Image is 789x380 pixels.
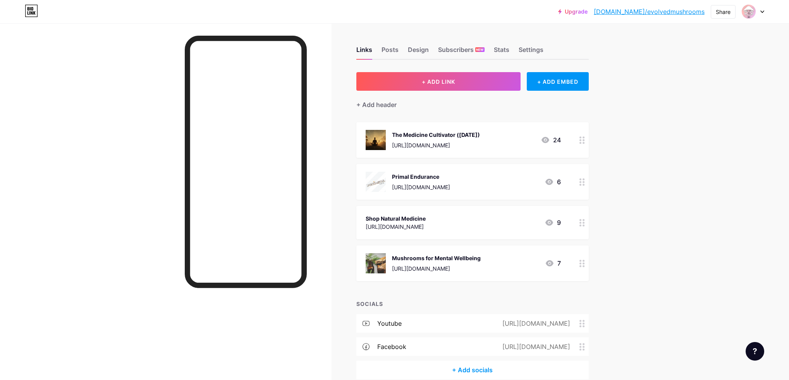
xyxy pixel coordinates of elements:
[422,78,455,85] span: + ADD LINK
[356,100,397,109] div: + Add header
[392,264,481,273] div: [URL][DOMAIN_NAME]
[392,254,481,262] div: Mushrooms for Mental Wellbeing
[541,135,561,145] div: 24
[558,9,588,15] a: Upgrade
[366,223,426,231] div: [URL][DOMAIN_NAME]
[392,173,450,181] div: Primal Endurance
[716,8,731,16] div: Share
[490,342,579,351] div: [URL][DOMAIN_NAME]
[377,342,406,351] div: facebook
[377,319,402,328] div: youtube
[545,177,561,187] div: 6
[366,172,386,192] img: Primal Endurance
[392,141,480,149] div: [URL][DOMAIN_NAME]
[366,130,386,150] img: The Medicine Cultivator (Aug. 30th)
[392,131,480,139] div: The Medicine Cultivator ([DATE])
[527,72,588,91] div: + ADD EMBED
[356,361,589,379] div: + Add socials
[545,218,561,227] div: 9
[366,214,426,223] div: Shop Natural Medicine
[356,72,521,91] button: + ADD LINK
[490,319,579,328] div: [URL][DOMAIN_NAME]
[408,45,429,59] div: Design
[741,4,756,19] img: evolvedmushrooms
[545,259,561,268] div: 7
[594,7,705,16] a: [DOMAIN_NAME]/evolvedmushrooms
[382,45,399,59] div: Posts
[476,47,483,52] span: NEW
[356,45,372,59] div: Links
[438,45,485,59] div: Subscribers
[356,300,589,308] div: SOCIALS
[494,45,509,59] div: Stats
[519,45,543,59] div: Settings
[392,183,450,191] div: [URL][DOMAIN_NAME]
[366,253,386,273] img: Mushrooms for Mental Wellbeing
